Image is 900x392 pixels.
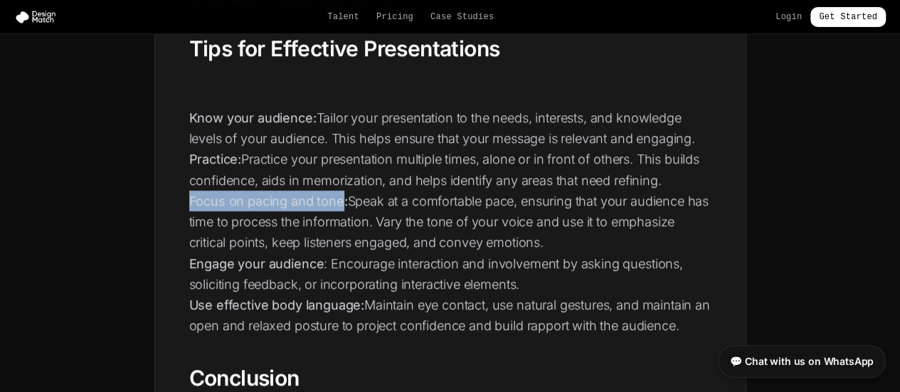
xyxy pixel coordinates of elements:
a: Get Started [810,7,886,27]
strong: Know your audience: [189,110,317,125]
img: Design Match [14,10,63,24]
a: Talent [327,11,359,23]
a: Pricing [376,11,413,23]
a: Login [775,11,802,23]
strong: Use effective body language: [189,297,365,312]
p: Tailor your presentation to the needs, interests, and knowledge levels of your audience. This hel... [189,107,711,337]
a: 💬 Chat with us on WhatsApp [718,345,886,378]
strong: Engage your audience [189,256,324,271]
strong: Focus on pacing and tone: [189,194,348,208]
strong: Practice: [189,152,242,166]
h2: Conclusion [189,365,711,392]
h2: Tips for Effective Presentations [189,36,711,63]
a: Case Studies [430,11,494,23]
